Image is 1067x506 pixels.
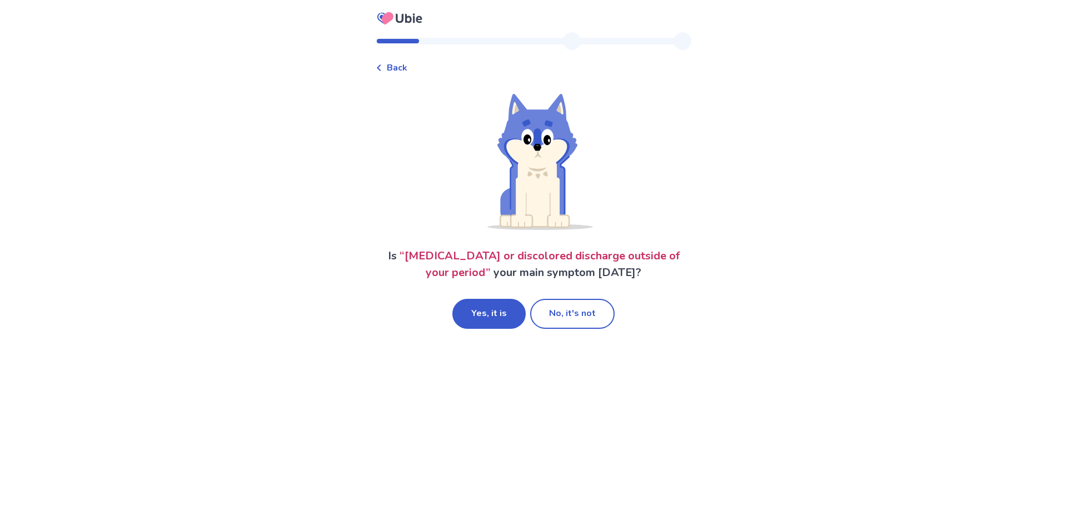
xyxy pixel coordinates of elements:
[475,92,593,230] img: Shiba (Wondering)
[387,61,407,74] span: Back
[452,299,526,329] button: Yes, it is
[376,248,691,281] p: Is your main symptom [DATE]?
[530,299,615,329] button: No, it's not
[400,248,680,280] span: “ [MEDICAL_DATA] or discolored discharge outside of your period ”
